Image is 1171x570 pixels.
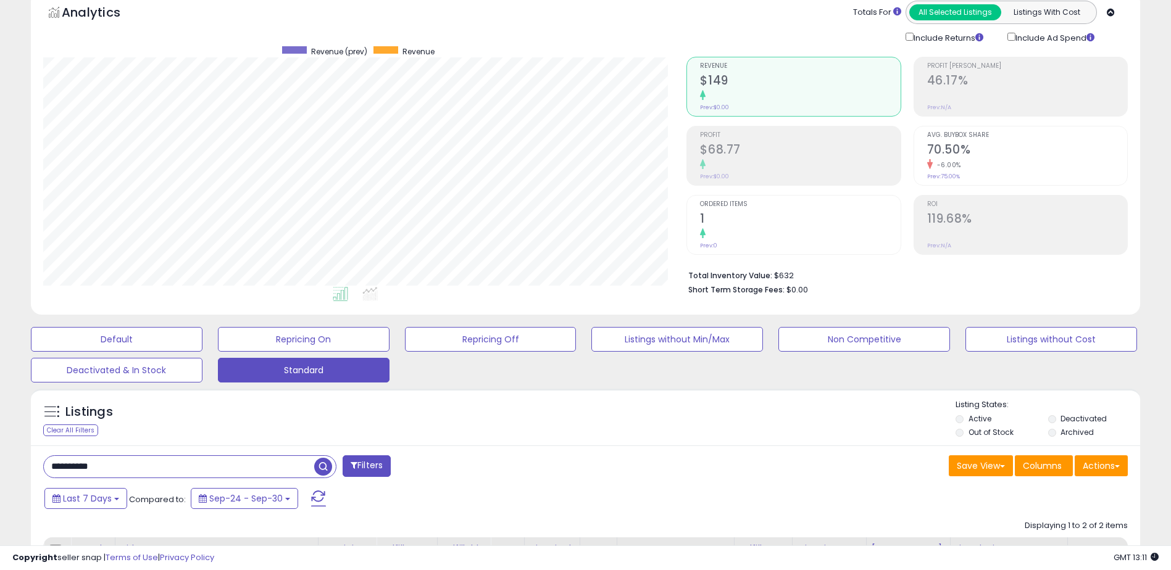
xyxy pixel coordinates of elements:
[1023,460,1062,472] span: Columns
[956,542,1062,555] div: Listed Price
[700,212,900,228] h2: 1
[927,104,951,111] small: Prev: N/A
[700,201,900,208] span: Ordered Items
[44,488,127,509] button: Last 7 Days
[927,142,1127,159] h2: 70.50%
[909,4,1001,20] button: All Selected Listings
[927,73,1127,90] h2: 46.17%
[12,551,57,563] strong: Copyright
[1015,455,1073,476] button: Columns
[343,455,391,477] button: Filters
[1073,542,1136,568] div: Current Buybox Price
[1025,520,1128,532] div: Displaying 1 to 2 of 2 items
[160,551,214,563] a: Privacy Policy
[65,403,113,421] h5: Listings
[120,542,313,555] div: Title
[965,327,1137,352] button: Listings without Cost
[872,542,945,555] div: [PERSON_NAME]
[688,267,1119,282] li: $632
[218,327,390,352] button: Repricing On
[949,455,1013,476] button: Save View
[927,63,1127,70] span: Profit [PERSON_NAME]
[740,542,787,568] div: Fulfillment Cost
[591,327,763,352] button: Listings without Min/Max
[700,242,717,249] small: Prev: 0
[76,542,110,555] div: Brand
[1061,413,1107,424] label: Deactivated
[927,242,951,249] small: Prev: N/A
[700,73,900,90] h2: $149
[63,492,112,505] span: Last 7 Days
[622,542,729,555] div: Amazon Fees
[191,488,298,509] button: Sep-24 - Sep-30
[323,542,372,555] div: Repricing
[209,492,283,505] span: Sep-24 - Sep-30
[927,212,1127,228] h2: 119.68%
[405,327,577,352] button: Repricing Off
[688,270,772,281] b: Total Inventory Value:
[1001,4,1093,20] button: Listings With Cost
[1114,551,1159,563] span: 2025-10-8 13:11 GMT
[43,424,98,436] div: Clear All Filters
[798,542,861,555] div: Min Price
[700,173,729,180] small: Prev: $0.00
[688,284,785,295] b: Short Term Storage Fees:
[311,46,367,57] span: Revenue (prev)
[31,327,202,352] button: Default
[1075,455,1128,476] button: Actions
[62,4,144,24] h5: Analytics
[927,132,1127,139] span: Avg. Buybox Share
[700,63,900,70] span: Revenue
[700,104,729,111] small: Prev: $0.00
[969,427,1014,437] label: Out of Stock
[927,201,1127,208] span: ROI
[381,542,431,555] div: Fulfillment
[106,551,158,563] a: Terms of Use
[853,7,901,19] div: Totals For
[443,542,485,568] div: Fulfillable Quantity
[927,173,960,180] small: Prev: 75.00%
[218,358,390,382] button: Standard
[700,132,900,139] span: Profit
[129,494,186,505] span: Compared to:
[969,413,991,424] label: Active
[956,399,1140,411] p: Listing States:
[896,30,998,44] div: Include Returns
[402,46,435,57] span: Revenue
[700,142,900,159] h2: $68.77
[12,552,214,564] div: seller snap | |
[585,542,612,555] div: Cost
[998,30,1114,44] div: Include Ad Spend
[933,160,961,170] small: -6.00%
[1061,427,1094,437] label: Archived
[786,284,808,295] span: $0.00
[778,327,950,352] button: Non Competitive
[31,358,202,382] button: Deactivated & In Stock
